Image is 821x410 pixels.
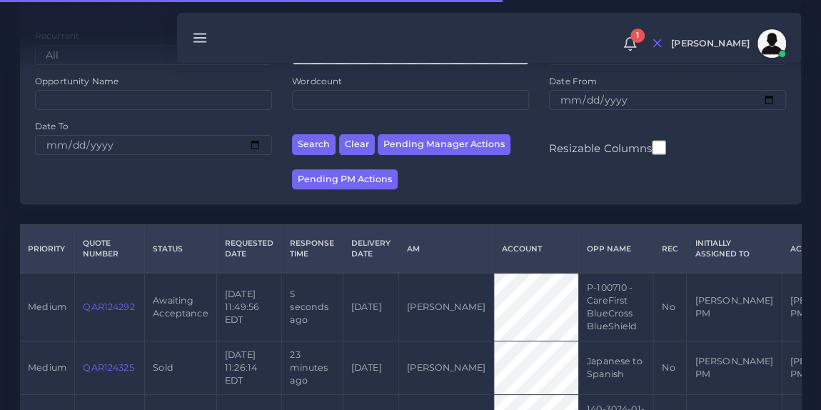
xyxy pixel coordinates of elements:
[578,341,653,395] td: Japanese to Spanish
[339,134,375,155] button: Clear
[145,341,217,395] td: Sold
[145,273,217,341] td: Awaiting Acceptance
[216,341,281,395] td: [DATE] 11:26:14 EDT
[687,273,782,341] td: [PERSON_NAME] PM
[35,75,119,87] label: Opportunity Name
[145,225,217,274] th: Status
[282,225,343,274] th: Response Time
[343,225,398,274] th: Delivery Date
[578,225,653,274] th: Opp Name
[664,29,791,58] a: [PERSON_NAME]avatar
[494,225,579,274] th: Account
[687,341,782,395] td: [PERSON_NAME] PM
[292,134,336,155] button: Search
[398,273,493,341] td: [PERSON_NAME]
[28,362,66,373] span: medium
[75,225,145,274] th: Quote Number
[282,341,343,395] td: 23 minutes ago
[653,341,686,395] td: No
[653,225,686,274] th: REC
[216,273,281,341] td: [DATE] 11:49:56 EDT
[671,39,750,49] span: [PERSON_NAME]
[83,301,134,312] a: QAR124292
[618,36,643,51] a: 1
[343,341,398,395] td: [DATE]
[687,225,782,274] th: Initially Assigned to
[549,75,597,87] label: Date From
[282,273,343,341] td: 5 seconds ago
[35,120,69,132] label: Date To
[757,29,786,58] img: avatar
[630,29,645,43] span: 1
[398,341,493,395] td: [PERSON_NAME]
[578,273,653,341] td: P-100710 - CareFirst BlueCross BlueShield
[216,225,281,274] th: Requested Date
[652,139,666,156] input: Resizable Columns
[343,273,398,341] td: [DATE]
[83,362,134,373] a: QAR124325
[28,301,66,312] span: medium
[20,225,75,274] th: Priority
[398,225,493,274] th: AM
[292,75,342,87] label: Wordcount
[653,273,686,341] td: No
[378,134,510,155] button: Pending Manager Actions
[549,139,666,156] label: Resizable Columns
[292,169,398,190] button: Pending PM Actions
